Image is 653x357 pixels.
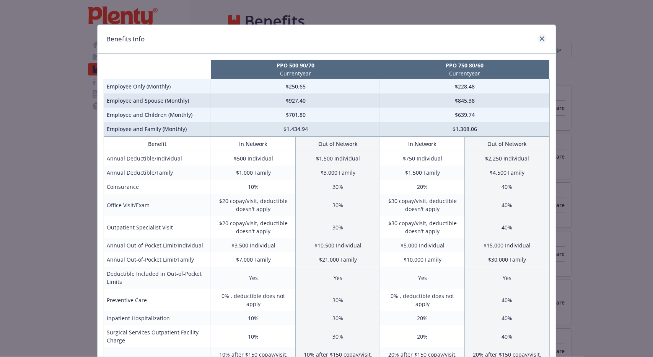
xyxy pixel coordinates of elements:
td: 30% [296,289,380,311]
td: Employee and Spouse (Monthly) [104,93,211,108]
td: 40% [465,216,549,238]
td: $10,000 Family [380,252,465,267]
td: 10% [211,311,296,325]
td: $30,000 Family [465,252,549,267]
td: 30% [296,325,380,347]
p: PPO 750 80/60 [382,61,548,69]
a: close [537,34,547,43]
td: Preventive Care [104,289,211,311]
td: Yes [296,267,380,289]
td: $228.48 [380,79,549,94]
td: Employee Only (Monthly) [104,79,211,94]
td: Annual Deductible/Individual [104,151,211,166]
td: Yes [465,267,549,289]
td: Outpatient Specialist Visit [104,216,211,238]
td: 30% [296,194,380,216]
td: 20% [380,180,465,194]
td: $750 Individual [380,151,465,166]
td: 30% [296,216,380,238]
th: In Network [380,137,465,151]
td: 40% [465,311,549,325]
td: 20% [380,311,465,325]
p: Current year [213,69,379,77]
td: $15,000 Individual [465,238,549,252]
td: Inpatient Hospitalization [104,311,211,325]
td: 40% [465,180,549,194]
td: Surgical Services Outpatient Facility Charge [104,325,211,347]
td: Yes [211,267,296,289]
td: 40% [465,289,549,311]
td: $10,500 Individual [296,238,380,252]
th: Benefit [104,137,211,151]
td: $5,000 Individual [380,238,465,252]
td: Office Visit/Exam [104,194,211,216]
td: $927.40 [211,93,380,108]
td: $30 copay/visit, deductible doesn't apply [380,216,465,238]
td: 40% [465,325,549,347]
th: intentionally left blank [104,60,211,79]
td: $3,000 Family [296,165,380,180]
td: $7,000 Family [211,252,296,267]
th: Out of Network [465,137,549,151]
td: $4,500 Family [465,165,549,180]
td: $3,500 Individual [211,238,296,252]
td: $20 copay/visit, deductible doesn't apply [211,194,296,216]
td: 20% [380,325,465,347]
h1: Benefits Info [107,34,145,44]
td: $20 copay/visit, deductible doesn't apply [211,216,296,238]
td: $1,308.06 [380,122,549,136]
td: 40% [465,194,549,216]
p: PPO 500 90/70 [213,61,379,69]
td: $639.74 [380,108,549,122]
td: Annual Out-of-Pocket Limit/Family [104,252,211,267]
td: Employee and Children (Monthly) [104,108,211,122]
td: $2,250 Individual [465,151,549,166]
td: $845.38 [380,93,549,108]
td: Yes [380,267,465,289]
td: $500 Individual [211,151,296,166]
td: 30% [296,180,380,194]
td: $1,500 Individual [296,151,380,166]
td: $1,500 Family [380,165,465,180]
td: Annual Deductible/Family [104,165,211,180]
td: Employee and Family (Monthly) [104,122,211,136]
td: $21,000 Family [296,252,380,267]
td: $250.65 [211,79,380,94]
td: $1,434.94 [211,122,380,136]
td: 0% , deductible does not apply [380,289,465,311]
th: Out of Network [296,137,380,151]
td: 10% [211,325,296,347]
td: $701.80 [211,108,380,122]
td: Coinsurance [104,180,211,194]
td: $30 copay/visit, deductible doesn't apply [380,194,465,216]
td: 10% [211,180,296,194]
th: In Network [211,137,296,151]
td: 0% , deductible does not apply [211,289,296,311]
p: Current year [382,69,548,77]
td: $1,000 Family [211,165,296,180]
td: Deductible Included in Out-of-Pocket Limits [104,267,211,289]
td: 30% [296,311,380,325]
td: Annual Out-of-Pocket Limit/Individual [104,238,211,252]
